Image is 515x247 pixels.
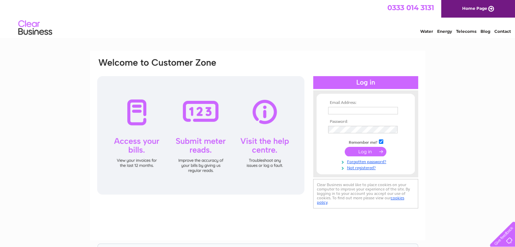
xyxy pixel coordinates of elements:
[328,158,405,164] a: Forgotten password?
[326,138,405,145] td: Remember me?
[480,29,490,34] a: Blog
[456,29,476,34] a: Telecoms
[494,29,511,34] a: Contact
[328,164,405,171] a: Not registered?
[437,29,452,34] a: Energy
[317,196,404,205] a: cookies policy
[98,4,418,33] div: Clear Business is a trading name of Verastar Limited (registered in [GEOGRAPHIC_DATA] No. 3667643...
[387,3,434,12] a: 0333 014 3131
[18,18,52,38] img: logo.png
[326,100,405,105] th: Email Address:
[345,147,386,156] input: Submit
[326,119,405,124] th: Password:
[313,179,418,208] div: Clear Business would like to place cookies on your computer to improve your experience of the sit...
[420,29,433,34] a: Water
